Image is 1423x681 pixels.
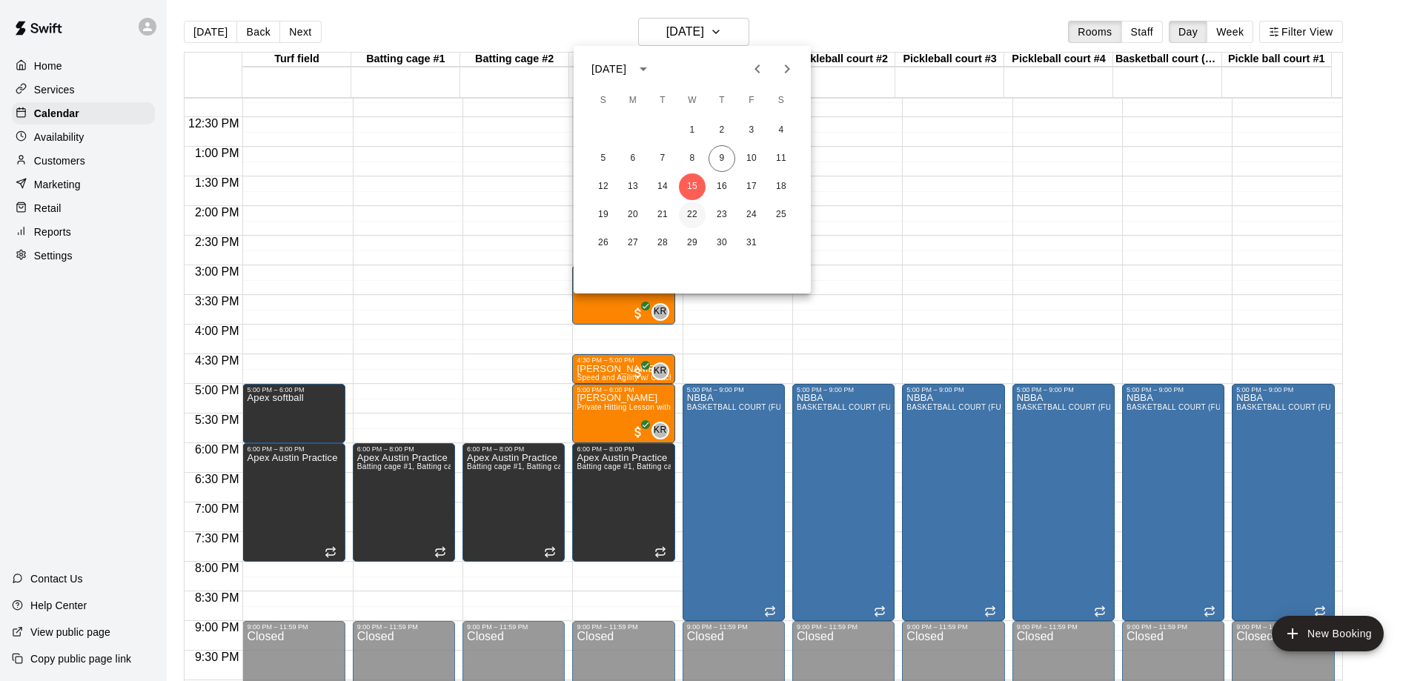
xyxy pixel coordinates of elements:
[709,230,735,256] button: 30
[738,230,765,256] button: 31
[679,145,706,172] button: 8
[591,62,626,77] div: [DATE]
[743,54,772,84] button: Previous month
[620,173,646,200] button: 13
[620,145,646,172] button: 6
[738,117,765,144] button: 3
[768,202,795,228] button: 25
[772,54,802,84] button: Next month
[620,86,646,116] span: Monday
[590,173,617,200] button: 12
[631,56,656,82] button: calendar view is open, switch to year view
[738,173,765,200] button: 17
[679,117,706,144] button: 1
[649,230,676,256] button: 28
[768,145,795,172] button: 11
[709,202,735,228] button: 23
[620,230,646,256] button: 27
[738,145,765,172] button: 10
[768,173,795,200] button: 18
[649,202,676,228] button: 21
[679,86,706,116] span: Wednesday
[649,86,676,116] span: Tuesday
[768,117,795,144] button: 4
[590,145,617,172] button: 5
[738,202,765,228] button: 24
[709,173,735,200] button: 16
[679,173,706,200] button: 15
[709,145,735,172] button: 9
[709,117,735,144] button: 2
[590,230,617,256] button: 26
[679,202,706,228] button: 22
[649,145,676,172] button: 7
[590,86,617,116] span: Sunday
[649,173,676,200] button: 14
[679,230,706,256] button: 29
[768,86,795,116] span: Saturday
[620,202,646,228] button: 20
[709,86,735,116] span: Thursday
[738,86,765,116] span: Friday
[590,202,617,228] button: 19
